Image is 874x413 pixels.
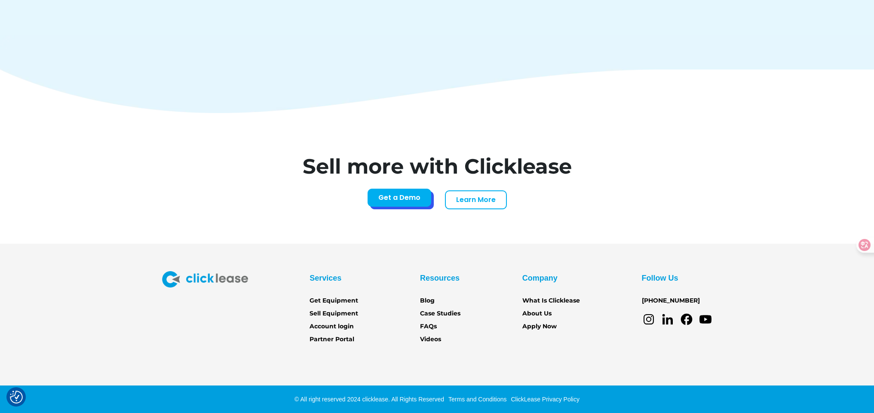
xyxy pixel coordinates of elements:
a: About Us [522,309,552,318]
a: [PHONE_NUMBER] [642,296,700,306]
img: Clicklease logo [162,271,248,288]
a: Terms and Conditions [446,396,506,403]
a: Get a Demo [368,189,431,207]
a: Case Studies [420,309,460,318]
a: Learn More [445,190,507,209]
a: FAQs [420,322,437,331]
a: ClickLease Privacy Policy [509,396,580,403]
a: Account login [310,322,354,331]
a: Blog [420,296,435,306]
a: What Is Clicklease [522,296,580,306]
img: Revisit consent button [10,391,23,404]
a: Partner Portal [310,335,354,344]
div: Company [522,271,558,285]
div: Follow Us [642,271,678,285]
a: Get Equipment [310,296,358,306]
a: Videos [420,335,441,344]
div: © All right reserved 2024 clicklease. All Rights Reserved [294,395,444,404]
a: Apply Now [522,322,557,331]
div: Resources [420,271,460,285]
h1: Sell more with Clicklease [272,156,602,177]
div: Services [310,271,341,285]
a: Sell Equipment [310,309,358,318]
button: Consent Preferences [10,391,23,404]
